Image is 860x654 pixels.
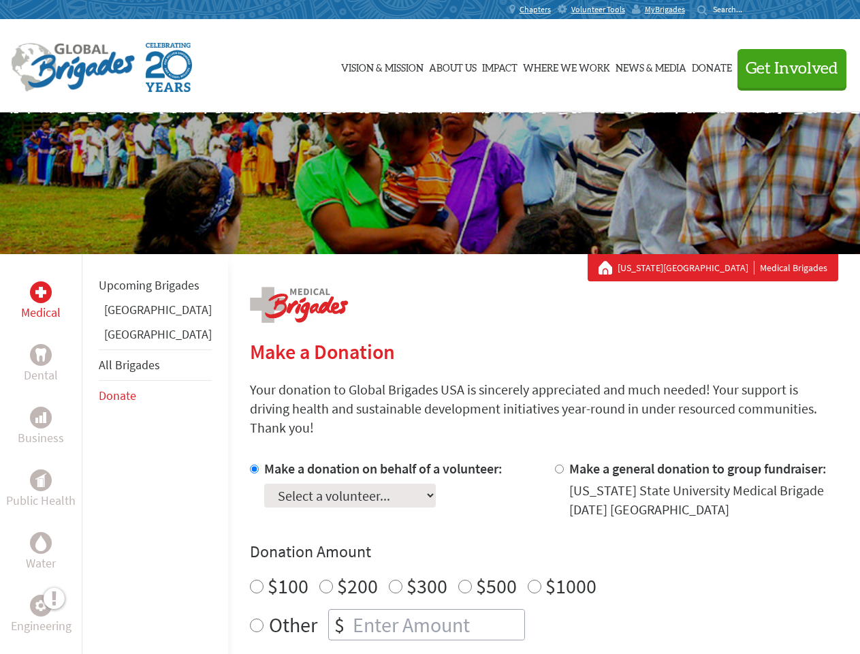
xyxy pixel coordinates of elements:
[99,325,212,349] li: Guatemala
[350,610,524,640] input: Enter Amount
[11,595,71,636] a: EngineeringEngineering
[35,600,46,611] img: Engineering
[18,429,64,448] p: Business
[482,32,517,100] a: Impact
[645,4,685,15] span: MyBrigades
[520,4,551,15] span: Chapters
[250,380,838,437] p: Your donation to Global Brigades USA is sincerely appreciated and much needed! Your support is dr...
[99,381,212,411] li: Donate
[599,261,827,275] div: Medical Brigades
[30,281,52,303] div: Medical
[268,573,308,599] label: $100
[476,573,517,599] label: $500
[569,460,827,477] label: Make a general donation to group fundraiser:
[35,287,46,298] img: Medical
[104,326,212,342] a: [GEOGRAPHIC_DATA]
[569,481,838,519] div: [US_STATE] State University Medical Brigade [DATE] [GEOGRAPHIC_DATA]
[618,261,754,275] a: [US_STATE][GEOGRAPHIC_DATA]
[99,388,136,403] a: Donate
[341,32,424,100] a: Vision & Mission
[21,281,61,322] a: MedicalMedical
[616,32,686,100] a: News & Media
[11,43,135,92] img: Global Brigades Logo
[737,49,846,88] button: Get Involved
[99,349,212,381] li: All Brigades
[337,573,378,599] label: $200
[146,43,192,92] img: Global Brigades Celebrating 20 Years
[99,300,212,325] li: Ghana
[692,32,732,100] a: Donate
[26,532,56,573] a: WaterWater
[30,532,52,554] div: Water
[30,595,52,617] div: Engineering
[269,609,317,640] label: Other
[21,303,61,322] p: Medical
[6,491,76,510] p: Public Health
[35,535,46,550] img: Water
[18,407,64,448] a: BusinessBusiness
[26,554,56,573] p: Water
[24,366,58,385] p: Dental
[35,412,46,423] img: Business
[35,348,46,361] img: Dental
[99,357,160,373] a: All Brigades
[35,473,46,487] img: Public Health
[99,277,200,293] a: Upcoming Brigades
[30,344,52,366] div: Dental
[104,302,212,317] a: [GEOGRAPHIC_DATA]
[264,460,503,477] label: Make a donation on behalf of a volunteer:
[250,287,348,323] img: logo-medical.png
[24,344,58,385] a: DentalDental
[329,610,350,640] div: $
[250,339,838,364] h2: Make a Donation
[407,573,447,599] label: $300
[6,469,76,510] a: Public HealthPublic Health
[30,469,52,491] div: Public Health
[545,573,596,599] label: $1000
[746,61,838,77] span: Get Involved
[30,407,52,429] div: Business
[523,32,610,100] a: Where We Work
[429,32,477,100] a: About Us
[571,4,625,15] span: Volunteer Tools
[99,270,212,300] li: Upcoming Brigades
[713,4,752,14] input: Search...
[11,617,71,636] p: Engineering
[250,541,838,563] h4: Donation Amount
